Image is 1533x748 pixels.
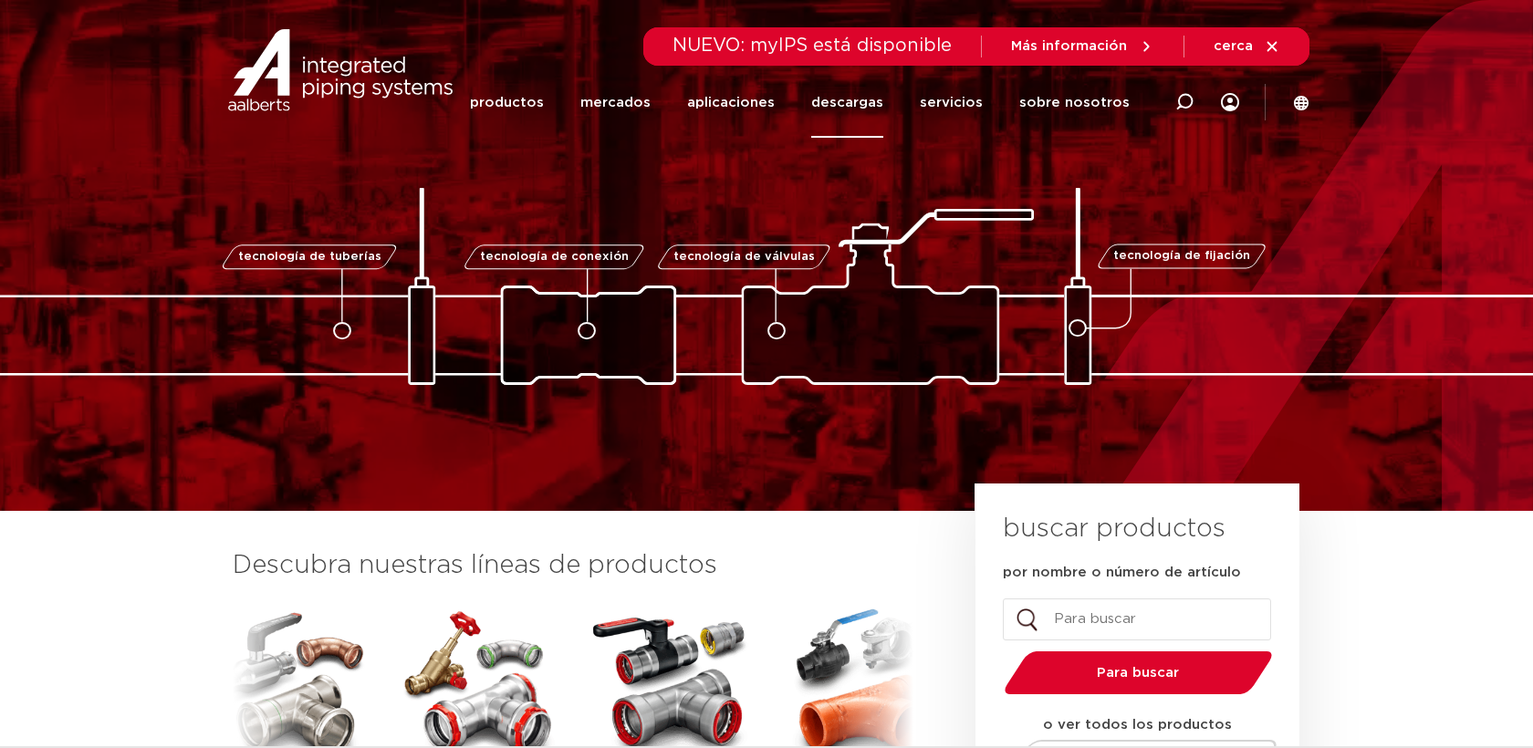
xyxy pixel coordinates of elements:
font: tecnología de fijación [1113,251,1250,263]
input: Para buscar [1003,598,1271,640]
a: mercados [580,68,651,138]
a: aplicaciones [687,68,775,138]
div: mi IPS [1221,66,1239,139]
font: Más información [1011,39,1127,53]
font: buscar productos [1003,516,1225,542]
font: Para buscar [1098,666,1180,680]
font: cerca [1214,39,1253,53]
font: mercados [580,96,651,109]
font: aplicaciones [687,96,775,109]
a: cerca [1214,38,1280,55]
font: descargas [811,96,883,109]
font: sobre nosotros [1019,96,1130,109]
font: Descubra nuestras líneas de productos [233,553,717,578]
font: o ver todos los productos [1043,718,1232,732]
font: tecnología de válvulas [673,251,814,263]
button: Para buscar [997,649,1280,696]
font: servicios [920,96,983,109]
font: productos [470,96,544,109]
font: NUEVO: myIPS está disponible [673,36,952,55]
a: Más información [1011,38,1154,55]
font: por nombre o número de artículo [1003,566,1241,580]
font: tecnología de conexión [480,251,629,263]
font: tecnología de tuberías [237,251,381,263]
a: productos [470,68,544,138]
nav: Menú [470,68,1130,138]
